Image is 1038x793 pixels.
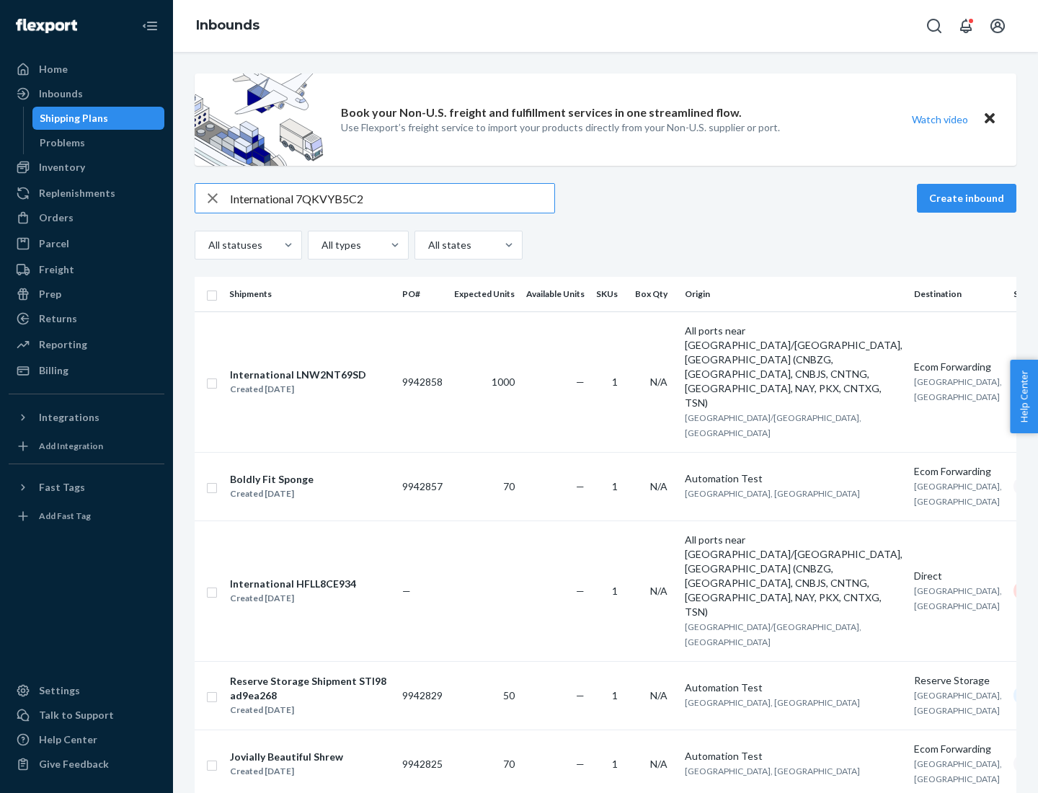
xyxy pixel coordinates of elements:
span: [GEOGRAPHIC_DATA], [GEOGRAPHIC_DATA] [914,481,1002,507]
span: [GEOGRAPHIC_DATA], [GEOGRAPHIC_DATA] [914,376,1002,402]
div: Settings [39,683,80,698]
button: Help Center [1010,360,1038,433]
div: Created [DATE] [230,487,314,501]
span: 1 [612,758,618,770]
a: Replenishments [9,182,164,205]
div: Direct [914,569,1002,583]
div: All ports near [GEOGRAPHIC_DATA]/[GEOGRAPHIC_DATA], [GEOGRAPHIC_DATA] (CNBZG, [GEOGRAPHIC_DATA], ... [685,324,902,410]
a: Home [9,58,164,81]
a: Settings [9,679,164,702]
span: [GEOGRAPHIC_DATA], [GEOGRAPHIC_DATA] [685,766,860,776]
div: Fast Tags [39,480,85,495]
button: Open notifications [951,12,980,40]
span: N/A [650,376,667,388]
input: All statuses [207,238,208,252]
th: Origin [679,277,908,311]
td: 9942829 [396,661,448,730]
button: Open Search Box [920,12,949,40]
div: Created [DATE] [230,591,356,606]
th: Expected Units [448,277,520,311]
div: Automation Test [685,471,902,486]
div: Home [39,62,68,76]
td: 9942857 [396,452,448,520]
a: Prep [9,283,164,306]
button: Integrations [9,406,164,429]
div: All ports near [GEOGRAPHIC_DATA]/[GEOGRAPHIC_DATA], [GEOGRAPHIC_DATA] (CNBZG, [GEOGRAPHIC_DATA], ... [685,533,902,619]
th: PO# [396,277,448,311]
div: Add Integration [39,440,103,452]
span: [GEOGRAPHIC_DATA], [GEOGRAPHIC_DATA] [914,690,1002,716]
div: Problems [40,136,85,150]
span: N/A [650,758,667,770]
span: N/A [650,585,667,597]
div: Replenishments [39,186,115,200]
span: [GEOGRAPHIC_DATA], [GEOGRAPHIC_DATA] [914,585,1002,611]
div: Created [DATE] [230,764,343,779]
span: 1 [612,689,618,701]
div: Parcel [39,236,69,251]
a: Inbounds [9,82,164,105]
th: Available Units [520,277,590,311]
div: Inbounds [39,87,83,101]
div: International LNW2NT69SD [230,368,366,382]
p: Use Flexport’s freight service to import your products directly from your Non-U.S. supplier or port. [341,120,780,135]
input: Search inbounds by name, destination, msku... [230,184,554,213]
a: Inventory [9,156,164,179]
button: Create inbound [917,184,1016,213]
a: Talk to Support [9,704,164,727]
a: Help Center [9,728,164,751]
button: Give Feedback [9,753,164,776]
div: Reserve Storage Shipment STI98ad9ea268 [230,674,390,703]
span: 1000 [492,376,515,388]
span: 70 [503,758,515,770]
div: Automation Test [685,749,902,763]
span: [GEOGRAPHIC_DATA], [GEOGRAPHIC_DATA] [685,488,860,499]
a: Add Fast Tag [9,505,164,528]
span: — [576,758,585,770]
button: Close Navigation [136,12,164,40]
div: Reserve Storage [914,673,1002,688]
a: Freight [9,258,164,281]
div: International HFLL8CE934 [230,577,356,591]
img: Flexport logo [16,19,77,33]
a: Inbounds [196,17,259,33]
span: — [576,480,585,492]
div: Freight [39,262,74,277]
ol: breadcrumbs [185,5,271,47]
div: Created [DATE] [230,382,366,396]
th: Destination [908,277,1008,311]
div: Ecom Forwarding [914,742,1002,756]
div: Billing [39,363,68,378]
div: Ecom Forwarding [914,464,1002,479]
div: Shipping Plans [40,111,108,125]
input: All states [427,238,428,252]
span: 1 [612,585,618,597]
span: 50 [503,689,515,701]
span: — [576,376,585,388]
span: N/A [650,689,667,701]
span: — [576,585,585,597]
div: Jovially Beautiful Shrew [230,750,343,764]
span: [GEOGRAPHIC_DATA]/[GEOGRAPHIC_DATA], [GEOGRAPHIC_DATA] [685,621,861,647]
button: Watch video [902,109,977,130]
a: Shipping Plans [32,107,165,130]
span: [GEOGRAPHIC_DATA], [GEOGRAPHIC_DATA] [914,758,1002,784]
span: 1 [612,376,618,388]
div: Boldly Fit Sponge [230,472,314,487]
th: SKUs [590,277,629,311]
a: Orders [9,206,164,229]
div: Created [DATE] [230,703,390,717]
div: Inventory [39,160,85,174]
span: — [402,585,411,597]
a: Reporting [9,333,164,356]
span: N/A [650,480,667,492]
div: Give Feedback [39,757,109,771]
th: Shipments [223,277,396,311]
div: Prep [39,287,61,301]
td: 9942858 [396,311,448,452]
button: Fast Tags [9,476,164,499]
div: Integrations [39,410,99,425]
button: Open account menu [983,12,1012,40]
th: Box Qty [629,277,679,311]
div: Reporting [39,337,87,352]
